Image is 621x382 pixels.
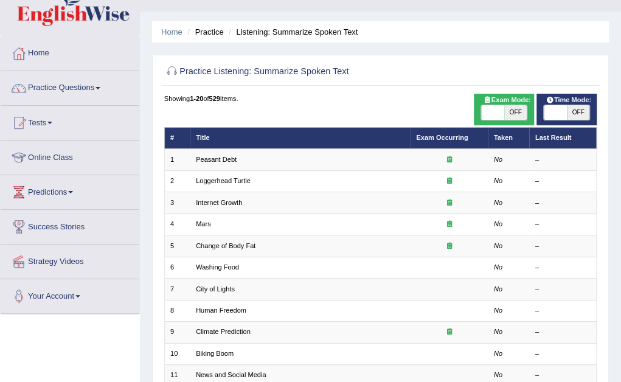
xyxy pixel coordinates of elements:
[416,220,482,229] div: Exam occurring question
[196,263,239,271] a: Washing Food
[416,198,482,208] div: Exam occurring question
[488,127,529,148] th: Taken
[164,214,190,235] td: 4
[164,94,597,103] div: Showing of items.
[226,26,358,38] li: Listening: Summarize Spoken Text
[529,127,597,148] th: Last Result
[164,279,190,300] td: 7
[184,26,223,38] li: Practice
[164,235,190,257] td: 5
[535,198,591,208] div: –
[474,94,535,125] div: Show exams occurring in exams
[164,300,190,321] td: 8
[1,36,139,67] a: Home
[494,199,502,206] em: No
[164,322,190,343] td: 9
[1,210,139,240] a: Success Stories
[196,350,234,357] a: Biking Boom
[196,242,255,249] a: Change of Body Fat
[196,307,246,314] a: Human Freedom
[494,371,502,378] em: No
[535,220,591,229] div: –
[494,350,502,357] em: No
[209,95,220,102] b: 529
[1,175,139,206] a: Predictions
[535,285,591,294] div: –
[164,343,190,364] td: 10
[196,156,237,163] a: Peasant Debt
[494,177,502,184] em: No
[535,176,591,186] div: –
[416,155,482,165] div: Exam occurring question
[494,263,502,271] em: No
[164,149,190,170] td: 1
[535,241,591,251] div: –
[190,95,203,102] b: 1-20
[535,327,591,337] div: –
[479,95,535,106] span: Exam Mode:
[196,328,251,335] a: Climate Prediction
[535,306,591,316] div: –
[535,370,591,380] div: –
[535,263,591,273] div: –
[1,279,139,310] a: Your Account
[1,141,139,171] a: Online Class
[196,371,266,378] a: News and Social Media
[494,220,502,227] em: No
[196,285,235,293] a: City of Lights
[164,257,190,278] td: 6
[1,71,139,102] a: Practice Questions
[164,170,190,192] td: 2
[535,349,591,359] div: –
[494,285,502,293] em: No
[1,106,139,136] a: Tests
[494,307,502,314] em: No
[494,328,502,335] em: No
[196,199,242,206] a: Internet Growth
[164,192,190,214] td: 3
[416,176,482,186] div: Exam occurring question
[541,95,595,106] span: Time Mode:
[196,220,211,227] a: Mars
[494,156,502,163] em: No
[164,127,190,148] th: #
[535,155,591,165] div: –
[416,241,482,251] div: Exam occurring question
[190,127,411,148] th: Title
[1,245,139,275] a: Strategy Videos
[416,134,468,141] a: Exam Occurring
[161,27,182,36] a: Home
[504,105,527,120] span: OFF
[164,64,432,80] h2: Practice Listening: Summarize Spoken Text
[494,242,502,249] em: No
[567,105,589,120] span: OFF
[196,177,251,184] a: Loggerhead Turtle
[416,327,482,337] div: Exam occurring question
